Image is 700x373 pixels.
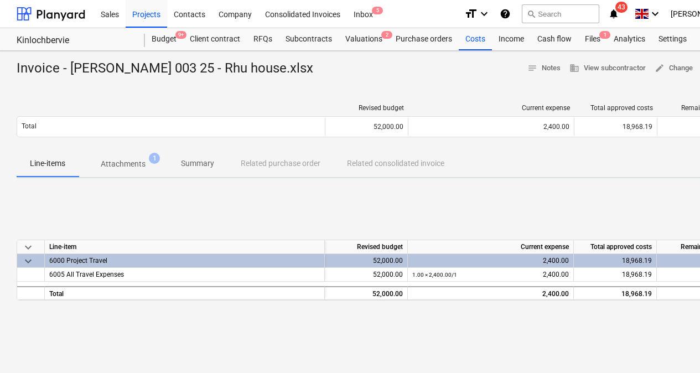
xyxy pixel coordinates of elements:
[330,104,404,112] div: Revised budget
[22,122,37,131] p: Total
[49,271,124,278] span: 6005 All Travel Expenses
[22,255,35,268] span: keyboard_arrow_down
[531,28,578,50] a: Cash flow
[412,272,457,278] small: 1.00 × 2,400.00 / 1
[412,287,569,301] div: 2,400.00
[522,4,599,23] button: Search
[655,62,693,75] span: Change
[527,9,536,18] span: search
[49,254,320,267] div: 6000 Project Travel
[45,240,325,254] div: Line-item
[22,241,35,254] span: keyboard_arrow_down
[181,158,214,169] p: Summary
[579,104,653,112] div: Total approved costs
[650,60,697,77] button: Change
[578,28,607,50] div: Files
[412,254,569,268] div: 2,400.00
[569,62,646,75] span: View subcontractor
[325,268,408,282] div: 52,000.00
[607,28,652,50] a: Analytics
[615,2,628,13] span: 43
[459,28,492,50] a: Costs
[101,158,146,170] p: Attachments
[247,28,279,50] a: RFQs
[464,7,478,20] i: format_size
[413,104,570,112] div: Current expense
[649,7,662,20] i: keyboard_arrow_down
[381,31,392,39] span: 2
[145,28,183,50] a: Budget9+
[574,286,657,300] div: 18,968.19
[17,35,132,46] div: Kinlochbervie
[569,63,579,73] span: business
[325,254,408,268] div: 52,000.00
[492,28,531,50] a: Income
[527,62,561,75] span: Notes
[149,153,160,164] span: 1
[574,254,657,268] div: 18,968.19
[325,286,408,300] div: 52,000.00
[30,158,65,169] p: Line-items
[325,240,408,254] div: Revised budget
[608,7,619,20] i: notifications
[565,60,650,77] button: View subcontractor
[478,7,491,20] i: keyboard_arrow_down
[599,31,610,39] span: 1
[500,7,511,20] i: Knowledge base
[408,240,574,254] div: Current expense
[389,28,459,50] a: Purchase orders
[574,118,657,136] div: 18,968.19
[655,63,665,73] span: edit
[17,60,322,77] div: Invoice - [PERSON_NAME] 003 25 - Rhu house.xlsx
[527,63,537,73] span: notes
[145,28,183,50] div: Budget
[175,31,186,39] span: 9+
[279,28,339,50] a: Subcontracts
[652,28,693,50] a: Settings
[645,320,700,373] iframe: Chat Widget
[45,286,325,300] div: Total
[339,28,389,50] a: Valuations2
[183,28,247,50] a: Client contract
[578,28,607,50] a: Files1
[372,7,383,14] span: 5
[574,240,657,254] div: Total approved costs
[339,28,389,50] div: Valuations
[412,268,569,282] div: 2,400.00
[523,60,565,77] button: Notes
[325,118,408,136] div: 52,000.00
[622,271,652,278] span: 18,968.19
[413,123,569,131] div: 2,400.00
